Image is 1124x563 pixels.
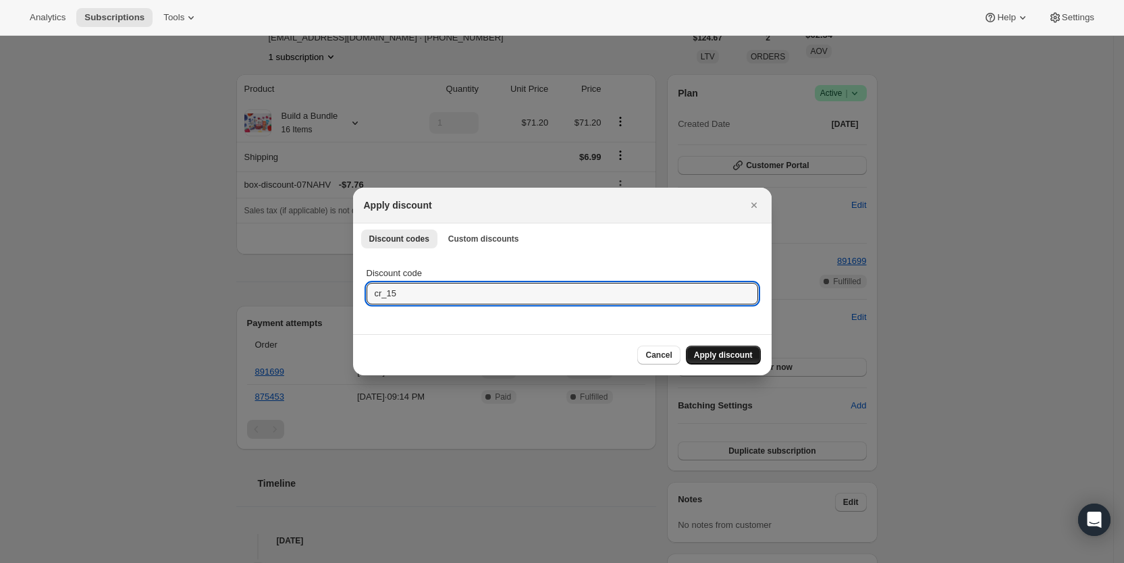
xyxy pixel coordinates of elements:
[1040,8,1102,27] button: Settings
[367,268,422,278] span: Discount code
[686,346,761,365] button: Apply discount
[975,8,1037,27] button: Help
[1062,12,1094,23] span: Settings
[448,234,519,244] span: Custom discounts
[30,12,65,23] span: Analytics
[440,230,527,248] button: Custom discounts
[694,350,753,360] span: Apply discount
[22,8,74,27] button: Analytics
[997,12,1015,23] span: Help
[369,234,429,244] span: Discount codes
[364,198,432,212] h2: Apply discount
[353,253,772,334] div: Discount codes
[76,8,153,27] button: Subscriptions
[163,12,184,23] span: Tools
[745,196,764,215] button: Close
[84,12,144,23] span: Subscriptions
[1078,504,1110,536] div: Open Intercom Messenger
[367,283,758,304] input: Enter code
[637,346,680,365] button: Cancel
[361,230,437,248] button: Discount codes
[155,8,206,27] button: Tools
[645,350,672,360] span: Cancel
